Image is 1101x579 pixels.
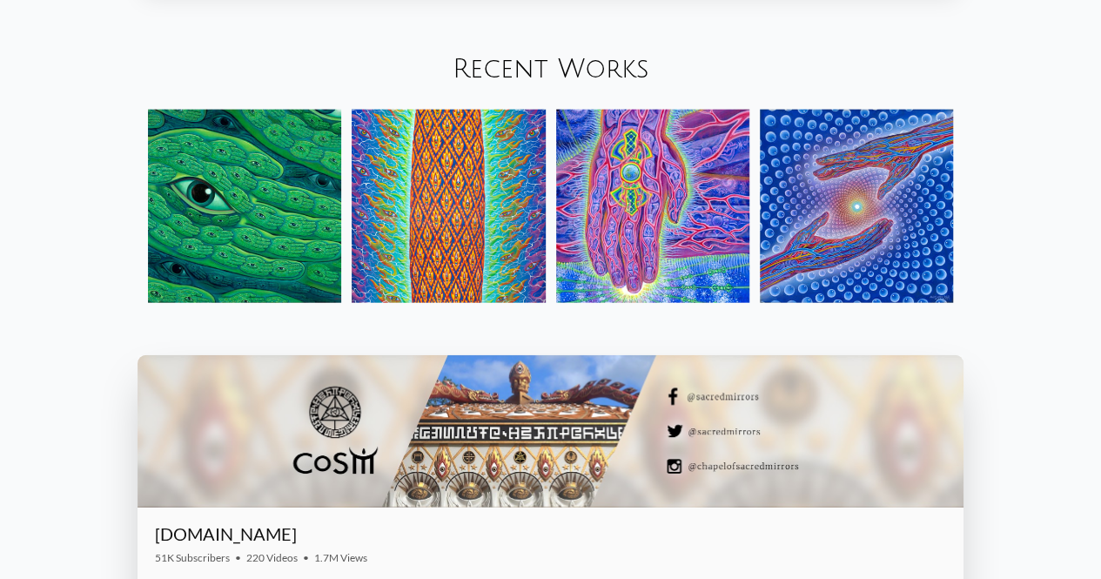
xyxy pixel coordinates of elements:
a: [DOMAIN_NAME] [155,523,297,544]
iframe: Subscribe to CoSM.TV on YouTube [846,530,946,551]
span: • [235,551,241,564]
span: 51K Subscribers [155,551,230,564]
span: 1.7M Views [314,551,367,564]
span: 220 Videos [246,551,298,564]
span: • [303,551,309,564]
a: Recent Works [453,55,649,84]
